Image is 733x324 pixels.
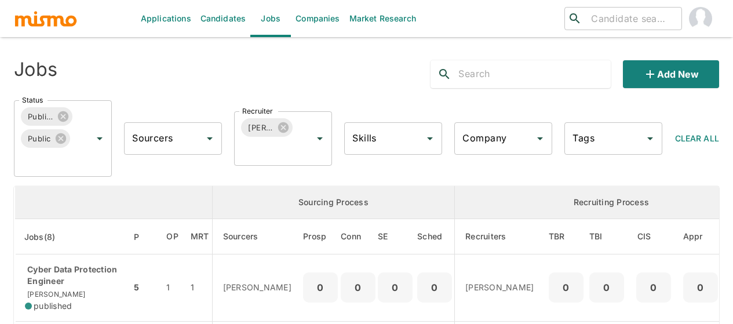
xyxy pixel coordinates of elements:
div: [PERSON_NAME] [241,118,293,137]
th: Open Positions [157,219,188,254]
p: 0 [594,279,619,296]
th: Sent Emails [375,219,415,254]
span: published [34,300,72,312]
p: 0 [688,279,713,296]
div: Public [21,129,70,148]
th: To Be Interviewed [586,219,627,254]
button: search [431,60,458,88]
p: 0 [345,279,371,296]
th: Connections [341,219,375,254]
p: [PERSON_NAME] [465,282,537,293]
th: Approved [680,219,721,254]
p: 0 [641,279,666,296]
span: Published [21,110,60,123]
button: Open [642,130,658,147]
p: 0 [422,279,447,296]
th: Sourcing Process [212,186,455,219]
p: [PERSON_NAME] [223,282,294,293]
button: Open [532,130,548,147]
div: Published [21,107,72,126]
p: 0 [553,279,579,296]
input: Search [458,65,611,83]
h4: Jobs [14,58,57,81]
th: Client Interview Scheduled [627,219,680,254]
button: Open [312,130,328,147]
label: Status [22,95,43,105]
th: Recruiters [455,219,546,254]
p: 0 [308,279,333,296]
span: P [134,230,154,244]
th: To Be Reviewed [546,219,586,254]
span: Clear All [675,133,719,143]
button: Open [202,130,218,147]
th: Market Research Total [188,219,212,254]
th: Prospects [303,219,341,254]
span: [PERSON_NAME] [25,290,85,298]
button: Add new [623,60,719,88]
img: logo [14,10,78,27]
span: [PERSON_NAME] [241,121,280,134]
button: Open [92,130,108,147]
span: Jobs(8) [24,230,71,244]
td: 1 [188,254,212,322]
td: 1 [157,254,188,322]
label: Recruiter [242,106,273,116]
th: Sourcers [212,219,303,254]
th: Priority [131,219,157,254]
td: 5 [131,254,157,322]
img: Maia Reyes [689,7,712,30]
input: Candidate search [586,10,677,27]
button: Open [422,130,438,147]
th: Sched [415,219,455,254]
p: 0 [382,279,408,296]
p: Cyber Data Protection Engineer [25,264,122,287]
span: Public [21,132,58,145]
